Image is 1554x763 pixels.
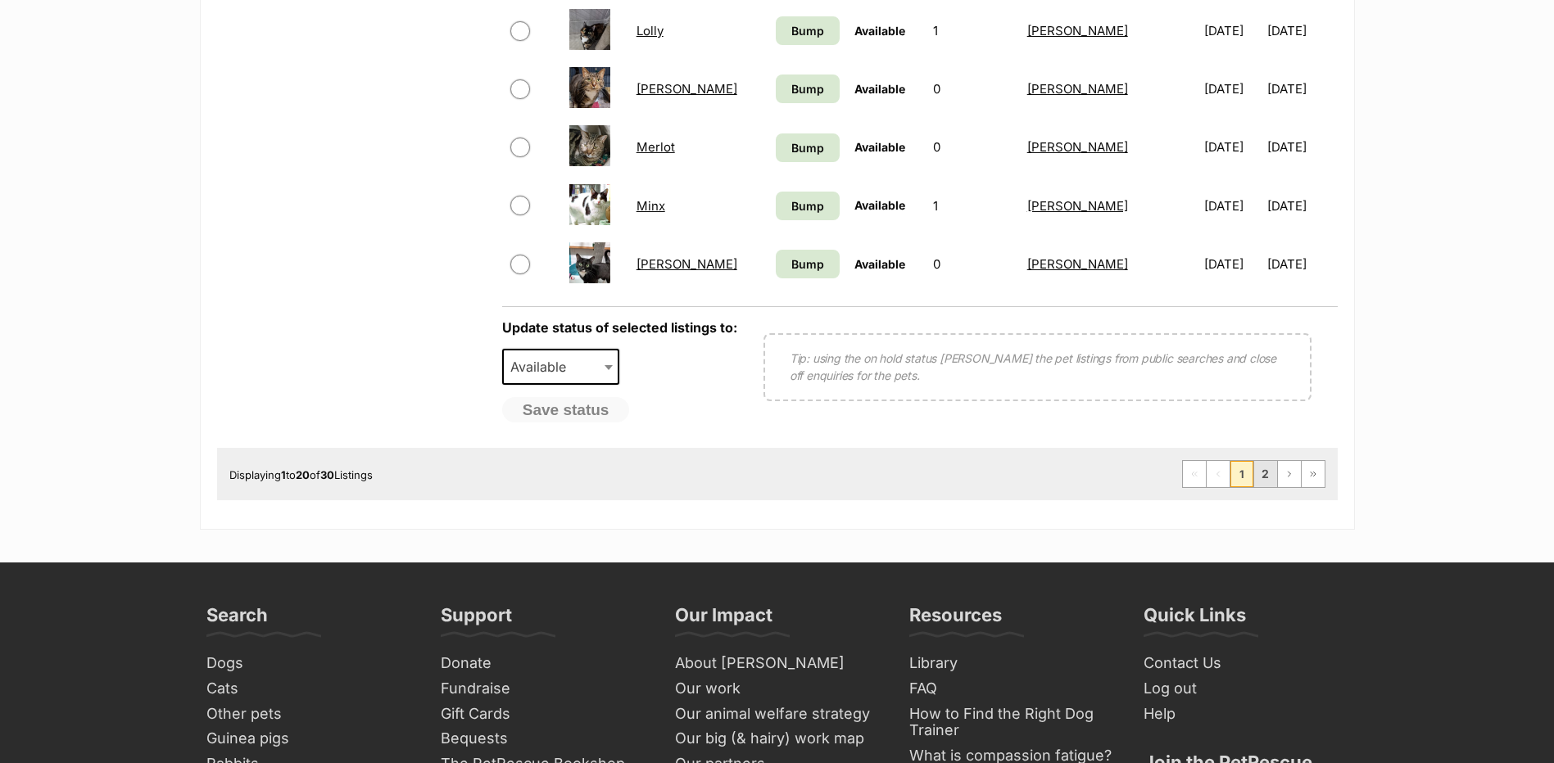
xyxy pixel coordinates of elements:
h3: Support [441,603,512,636]
h3: Quick Links [1144,603,1246,636]
span: Bump [791,197,824,214]
nav: Pagination [1182,460,1325,488]
td: [DATE] [1267,2,1335,59]
a: [PERSON_NAME] [637,81,737,97]
a: Library [903,651,1121,676]
td: [DATE] [1198,2,1266,59]
span: Available [854,82,905,96]
strong: 30 [320,468,334,481]
a: Our animal welfare strategy [668,702,886,727]
td: [DATE] [1267,119,1335,175]
span: Available [504,355,582,378]
td: 0 [927,119,1018,175]
span: Available [854,198,905,212]
span: Bump [791,22,824,39]
span: Available [854,140,905,154]
td: [DATE] [1198,236,1266,292]
span: First page [1183,461,1206,487]
span: Available [502,349,620,385]
a: FAQ [903,676,1121,702]
a: Our work [668,676,886,702]
span: Available [854,24,905,38]
a: Bump [776,192,840,220]
h3: Search [206,603,268,636]
a: Bump [776,250,840,278]
td: 0 [927,236,1018,292]
td: [DATE] [1198,119,1266,175]
a: Log out [1137,676,1355,702]
strong: 1 [281,468,286,481]
a: Dogs [200,651,418,676]
td: [DATE] [1267,178,1335,234]
td: [DATE] [1267,61,1335,117]
a: [PERSON_NAME] [1027,23,1128,38]
span: Bump [791,80,824,97]
h3: Our Impact [675,603,772,636]
a: [PERSON_NAME] [1027,81,1128,97]
a: About [PERSON_NAME] [668,651,886,676]
label: Update status of selected listings to: [502,319,737,336]
span: Available [854,257,905,271]
td: [DATE] [1198,178,1266,234]
a: Our big (& hairy) work map [668,726,886,752]
td: 0 [927,61,1018,117]
a: Bump [776,133,840,162]
a: How to Find the Right Dog Trainer [903,702,1121,743]
a: Bump [776,74,840,103]
h3: Resources [909,603,1002,636]
a: Lolly [637,23,664,38]
a: Guinea pigs [200,726,418,752]
a: Next page [1278,461,1301,487]
a: [PERSON_NAME] [637,256,737,272]
td: [DATE] [1267,236,1335,292]
a: Bump [776,16,840,45]
a: Last page [1302,461,1325,487]
p: Tip: using the on hold status [PERSON_NAME] the pet listings from public searches and close off e... [790,350,1285,384]
td: [DATE] [1198,61,1266,117]
a: [PERSON_NAME] [1027,139,1128,155]
a: Merlot [637,139,675,155]
span: Page 1 [1230,461,1253,487]
a: Page 2 [1254,461,1277,487]
a: Minx [637,198,665,214]
a: Fundraise [434,676,652,702]
span: Displaying to of Listings [229,468,373,481]
span: Bump [791,255,824,273]
span: Previous page [1207,461,1230,487]
button: Save status [502,397,630,423]
a: Cats [200,676,418,702]
strong: 20 [296,468,310,481]
span: Bump [791,139,824,156]
a: Help [1137,702,1355,727]
td: 1 [927,178,1018,234]
a: Gift Cards [434,702,652,727]
a: Donate [434,651,652,676]
a: [PERSON_NAME] [1027,198,1128,214]
a: Other pets [200,702,418,727]
a: Contact Us [1137,651,1355,676]
td: 1 [927,2,1018,59]
a: Bequests [434,726,652,752]
a: [PERSON_NAME] [1027,256,1128,272]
